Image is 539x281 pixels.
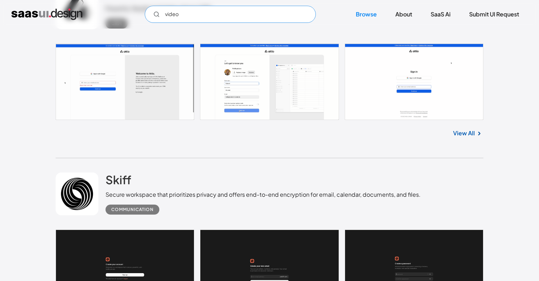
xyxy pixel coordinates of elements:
[106,190,421,199] div: Secure workspace that prioritizes privacy and offers end-to-end encryption for email, calendar, d...
[11,9,82,20] a: home
[145,6,316,23] input: Search UI designs you're looking for...
[387,6,421,22] a: About
[145,6,316,23] form: Email Form
[461,6,528,22] a: Submit UI Request
[453,129,475,137] a: View All
[106,172,131,190] a: Skiff
[422,6,459,22] a: SaaS Ai
[106,172,131,187] h2: Skiff
[111,205,154,214] div: Communication
[347,6,385,22] a: Browse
